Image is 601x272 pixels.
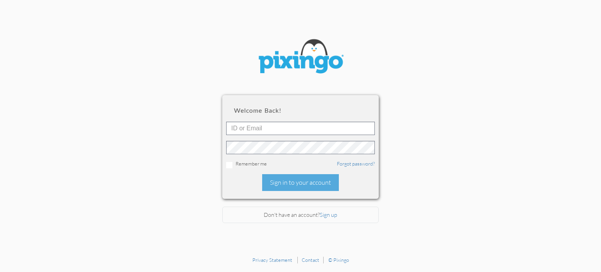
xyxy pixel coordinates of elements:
[337,160,375,167] a: Forgot password?
[320,211,337,218] a: Sign up
[226,160,375,168] div: Remember me
[328,257,349,263] a: © Pixingo
[262,174,339,191] div: Sign in to your account
[234,107,367,114] h2: Welcome back!
[222,207,379,223] div: Don't have an account?
[226,122,375,135] input: ID or Email
[252,257,292,263] a: Privacy Statement
[302,257,319,263] a: Contact
[254,35,347,79] img: pixingo logo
